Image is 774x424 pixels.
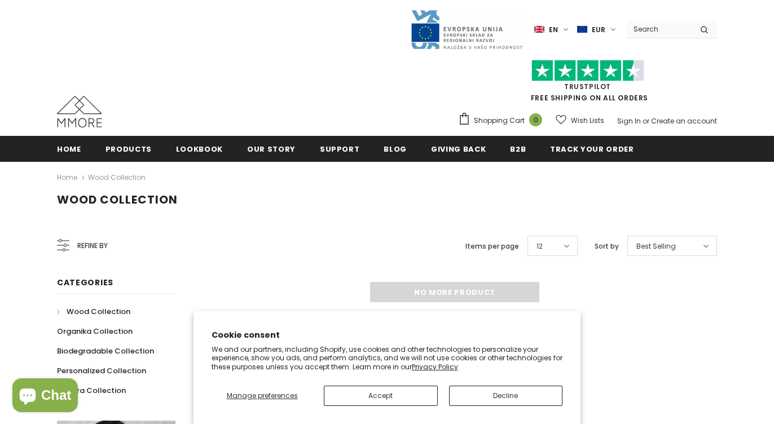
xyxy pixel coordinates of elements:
button: Decline [449,386,562,406]
h2: Cookie consent [212,329,562,341]
span: Organika Collection [57,326,133,337]
a: Products [105,136,152,161]
input: Search Site [627,21,692,37]
span: 0 [529,113,542,126]
span: Track your order [550,144,634,154]
a: Javni Razpis [410,24,523,34]
a: Wood Collection [88,173,146,182]
span: en [549,24,558,36]
a: Home [57,171,77,184]
span: Refine by [77,240,108,252]
span: Blog [384,144,407,154]
span: Chakra Collection [57,385,126,396]
a: Wood Collection [57,302,130,321]
a: Organika Collection [57,321,133,341]
a: support [320,136,360,161]
button: Accept [324,386,437,406]
span: Manage preferences [227,391,298,400]
a: Blog [384,136,407,161]
img: i-lang-1.png [534,25,544,34]
span: Wood Collection [57,192,178,207]
a: Personalized Collection [57,361,146,381]
span: FREE SHIPPING ON ALL ORDERS [458,65,717,103]
a: Shopping Cart 0 [458,112,548,129]
span: Personalized Collection [57,365,146,376]
button: Manage preferences [212,386,313,406]
a: Giving back [431,136,486,161]
a: Privacy Policy [412,362,458,372]
span: Giving back [431,144,486,154]
a: Create an account [651,116,717,126]
span: Wish Lists [571,115,604,126]
span: or [643,116,649,126]
p: We and our partners, including Shopify, use cookies and other technologies to personalize your ex... [212,345,562,372]
a: Our Story [247,136,296,161]
span: 12 [536,241,543,252]
a: Home [57,136,81,161]
a: Lookbook [176,136,223,161]
label: Items per page [465,241,519,252]
span: Home [57,144,81,154]
a: Wish Lists [556,111,604,130]
span: Categories [57,277,113,288]
inbox-online-store-chat: Shopify online store chat [9,378,81,415]
span: Biodegradable Collection [57,346,154,356]
span: Wood Collection [67,306,130,317]
a: Track your order [550,136,634,161]
a: Trustpilot [564,82,611,91]
img: Trust Pilot Stars [531,60,644,82]
a: Chakra Collection [57,381,126,400]
span: Lookbook [176,144,223,154]
img: MMORE Cases [57,96,102,127]
span: support [320,144,360,154]
label: Sort by [595,241,619,252]
span: Shopping Cart [474,115,525,126]
span: Best Selling [636,241,676,252]
span: B2B [510,144,526,154]
span: EUR [592,24,605,36]
img: Javni Razpis [410,9,523,50]
a: B2B [510,136,526,161]
a: Biodegradable Collection [57,341,154,361]
a: Sign In [617,116,641,126]
span: Products [105,144,152,154]
span: Our Story [247,144,296,154]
